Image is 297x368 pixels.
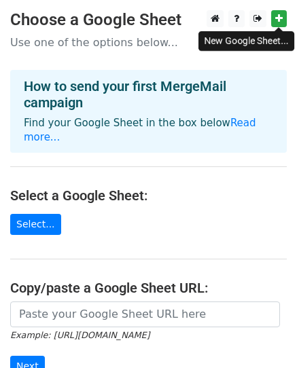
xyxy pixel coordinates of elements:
[24,78,273,111] h4: How to send your first MergeMail campaign
[24,116,273,145] p: Find your Google Sheet in the box below
[229,303,297,368] iframe: Chat Widget
[10,280,287,296] h4: Copy/paste a Google Sheet URL:
[10,330,150,340] small: Example: [URL][DOMAIN_NAME]
[10,10,287,30] h3: Choose a Google Sheet
[10,301,280,327] input: Paste your Google Sheet URL here
[10,35,287,50] p: Use one of the options below...
[10,214,61,235] a: Select...
[10,187,287,204] h4: Select a Google Sheet:
[24,117,256,143] a: Read more...
[229,303,297,368] div: 聊天小组件
[198,31,294,51] div: New Google Sheet...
